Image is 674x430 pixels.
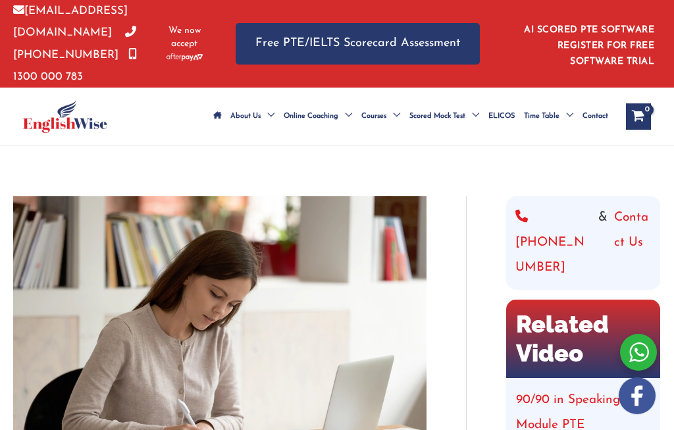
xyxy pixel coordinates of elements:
[559,94,573,140] span: Menu Toggle
[515,205,592,281] a: [PHONE_NUMBER]
[626,103,651,130] a: View Shopping Cart, empty
[619,377,656,414] img: white-facebook.png
[465,94,479,140] span: Menu Toggle
[167,53,203,61] img: Afterpay-Logo
[515,205,651,281] div: &
[13,27,136,60] a: [PHONE_NUMBER]
[405,94,484,140] a: Scored Mock TestMenu Toggle
[284,94,338,140] span: Online Coaching
[519,94,578,140] a: Time TableMenu Toggle
[488,94,515,140] span: ELICOS
[361,94,386,140] span: Courses
[357,94,405,140] a: CoursesMenu Toggle
[13,5,128,38] a: [EMAIL_ADDRESS][DOMAIN_NAME]
[614,205,651,281] a: Contact Us
[279,94,357,140] a: Online CoachingMenu Toggle
[386,94,400,140] span: Menu Toggle
[583,94,608,140] span: Contact
[236,23,480,65] a: Free PTE/IELTS Scorecard Assessment
[167,24,203,51] span: We now accept
[13,49,137,82] a: 1300 000 783
[230,94,261,140] span: About Us
[506,14,661,73] aside: Header Widget 1
[524,94,559,140] span: Time Table
[578,94,613,140] a: Contact
[261,94,274,140] span: Menu Toggle
[226,94,279,140] a: About UsMenu Toggle
[524,25,654,67] a: AI SCORED PTE SOFTWARE REGISTER FOR FREE SOFTWARE TRIAL
[506,300,660,378] h2: Related Video
[484,94,519,140] a: ELICOS
[23,100,107,133] img: cropped-ew-logo
[209,94,613,140] nav: Site Navigation: Main Menu
[338,94,352,140] span: Menu Toggle
[409,94,465,140] span: Scored Mock Test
